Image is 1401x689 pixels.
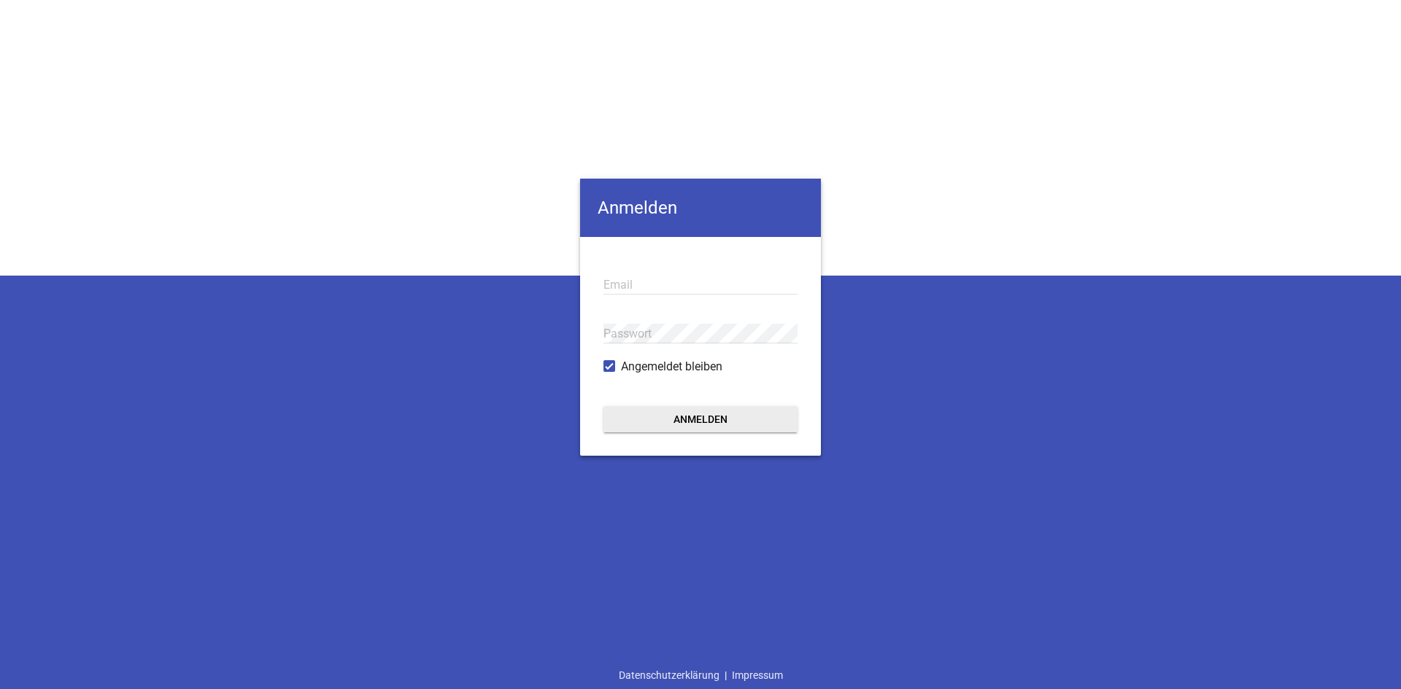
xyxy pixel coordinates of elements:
span: Angemeldet bleiben [621,358,722,375]
a: Impressum [727,661,788,689]
h4: Anmelden [580,179,821,237]
div: | [614,661,788,689]
a: Datenschutzerklärung [614,661,725,689]
button: Anmelden [603,406,798,432]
